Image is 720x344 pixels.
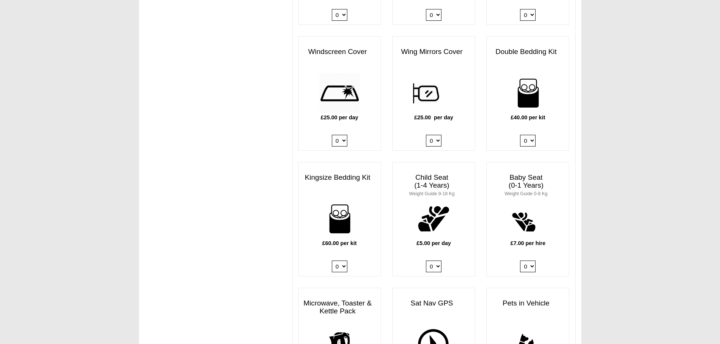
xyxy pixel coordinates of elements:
h3: Double Bedding Kit [487,44,569,60]
h3: Child Seat (1-4 Years) [393,170,475,201]
b: £25.00 per day [321,114,358,120]
b: £7.00 per hire [510,240,545,246]
b: £25.00 per day [414,114,453,120]
b: £60.00 per kit [322,240,357,246]
img: wing.png [413,73,454,114]
img: bedding-for-two.png [507,73,548,114]
b: £40.00 per kit [511,114,545,120]
small: Weight Guide 9-18 Kg [409,191,454,196]
h3: Microwave, Toaster & Kettle Pack [299,296,381,319]
img: bedding-for-two.png [319,198,360,239]
img: baby.png [507,198,548,239]
h3: Baby Seat (0-1 Years) [487,170,569,201]
img: windscreen.png [319,73,360,114]
h3: Sat Nav GPS [393,296,475,311]
h3: Windscreen Cover [299,44,381,60]
b: £5.00 per day [417,240,451,246]
h3: Kingsize Bedding Kit [299,170,381,185]
img: child.png [413,198,454,239]
h3: Pets in Vehicle [487,296,569,311]
small: Weight Guide 0-8 Kg [505,191,548,196]
h3: Wing Mirrors Cover [393,44,475,60]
